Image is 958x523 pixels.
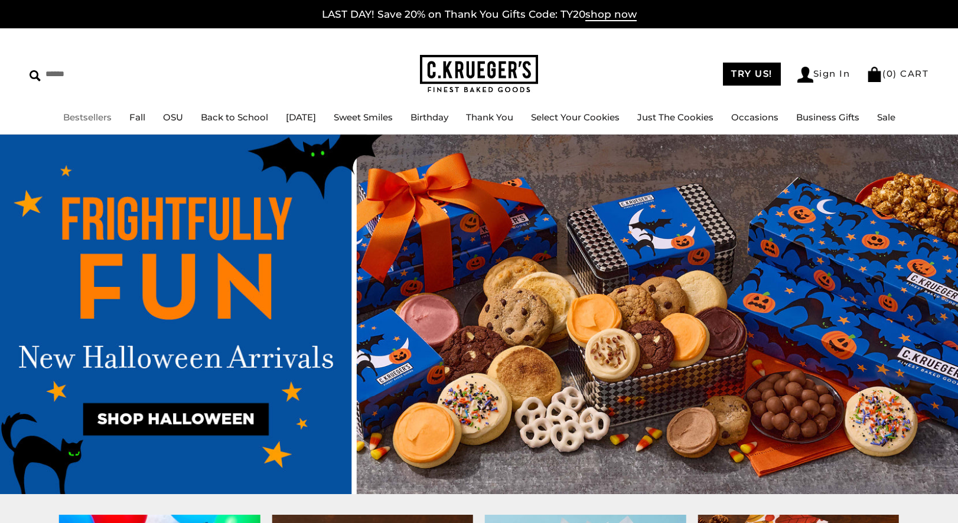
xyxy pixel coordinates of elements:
[585,8,637,21] span: shop now
[322,8,637,21] a: LAST DAY! Save 20% on Thank You Gifts Code: TY20shop now
[797,67,813,83] img: Account
[723,63,781,86] a: TRY US!
[410,112,448,123] a: Birthday
[866,67,882,82] img: Bag
[877,112,895,123] a: Sale
[466,112,513,123] a: Thank You
[201,112,268,123] a: Back to School
[30,70,41,81] img: Search
[637,112,713,123] a: Just The Cookies
[531,112,620,123] a: Select Your Cookies
[334,112,393,123] a: Sweet Smiles
[63,112,112,123] a: Bestsellers
[887,68,894,79] span: 0
[731,112,778,123] a: Occasions
[286,112,316,123] a: [DATE]
[129,112,145,123] a: Fall
[30,65,170,83] input: Search
[163,112,183,123] a: OSU
[866,68,928,79] a: (0) CART
[797,67,851,83] a: Sign In
[796,112,859,123] a: Business Gifts
[420,55,538,93] img: C.KRUEGER'S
